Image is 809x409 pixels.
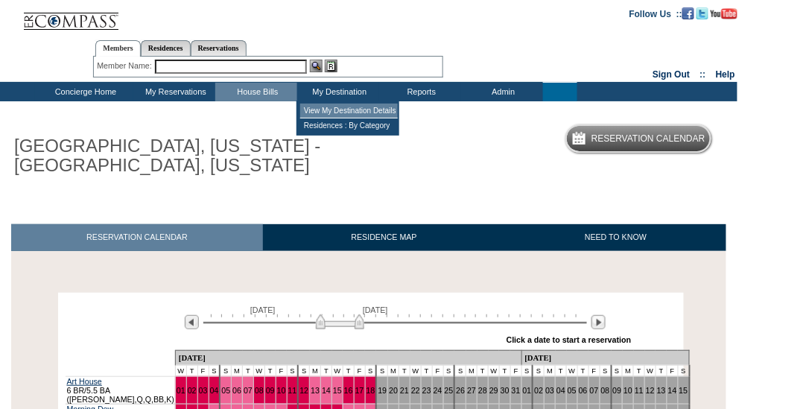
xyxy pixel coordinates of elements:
a: 04 [210,386,219,395]
a: 21 [400,386,409,395]
td: W [645,365,656,376]
td: T [321,365,332,376]
a: Subscribe to our YouTube Channel [711,8,737,17]
td: T [478,365,489,376]
td: [DATE] [521,350,689,365]
td: View My Destination Details [300,104,398,118]
td: Reports [379,83,461,101]
a: Residences [141,40,191,56]
td: M [388,365,399,376]
td: F [354,365,365,376]
a: 17 [355,386,364,395]
td: T [264,365,276,376]
td: T [343,365,354,376]
span: [DATE] [250,305,276,314]
h1: [GEOGRAPHIC_DATA], [US_STATE] - [GEOGRAPHIC_DATA], [US_STATE] [11,133,345,179]
a: 08 [255,386,264,395]
td: F [432,365,443,376]
a: 12 [646,386,655,395]
td: House Bills [215,83,297,101]
td: Concierge Home [35,83,133,101]
td: Admin [461,83,543,101]
a: 13 [657,386,666,395]
a: 14 [668,386,677,395]
td: T [186,365,197,376]
a: 16 [344,386,353,395]
td: S [443,365,454,376]
a: 20 [389,386,398,395]
a: 05 [568,386,577,395]
a: 18 [367,386,375,395]
td: T [499,365,510,376]
td: S [678,365,689,376]
a: Sign Out [653,69,690,80]
a: 01 [177,386,185,395]
td: M [310,365,321,376]
td: S [454,365,466,376]
a: Follow us on Twitter [697,8,708,17]
td: My Destination [297,83,379,101]
td: [DATE] [175,350,521,365]
a: 07 [244,386,253,395]
a: 15 [333,386,342,395]
a: 06 [232,386,241,395]
a: 24 [434,386,442,395]
a: Help [716,69,735,80]
td: Residences : By Category [300,118,398,133]
td: S [600,365,611,376]
a: RESIDENCE MAP [263,224,506,250]
a: 29 [489,386,498,395]
a: 07 [590,386,599,395]
td: S [209,365,220,376]
a: 04 [556,386,565,395]
a: Reservations [191,40,247,56]
img: Next [591,315,606,329]
h5: Reservation Calendar [591,134,705,144]
td: F [197,365,209,376]
div: Member Name: [97,60,154,72]
a: 03 [199,386,208,395]
div: Click a date to start a reservation [507,335,632,344]
td: W [254,365,265,376]
a: Members [95,40,141,57]
img: Follow us on Twitter [697,7,708,19]
a: 10 [277,386,286,395]
td: S [533,365,544,376]
td: T [577,365,588,376]
img: View [310,60,323,72]
a: 19 [378,386,387,395]
td: F [276,365,287,376]
td: S [298,365,309,376]
td: T [656,365,667,376]
td: M [466,365,478,376]
td: S [376,365,387,376]
a: 15 [679,386,688,395]
td: W [175,365,186,376]
td: W [332,365,343,376]
a: 02 [534,386,543,395]
td: 6 BR/5.5 BA ([PERSON_NAME],Q,Q,BB,K) [66,376,176,404]
td: My Reservations [133,83,215,101]
td: S [220,365,231,376]
td: S [287,365,298,376]
a: 06 [579,386,588,395]
a: 03 [545,386,554,395]
a: 14 [322,386,331,395]
a: 09 [613,386,622,395]
a: RESERVATION CALENDAR [11,224,263,250]
span: :: [700,69,706,80]
img: Subscribe to our YouTube Channel [711,8,737,19]
a: 05 [221,386,230,395]
a: 27 [467,386,476,395]
a: 12 [299,386,308,395]
a: 13 [311,386,320,395]
td: M [545,365,556,376]
span: [DATE] [363,305,388,314]
td: T [556,365,567,376]
a: 25 [445,386,454,395]
td: S [365,365,376,376]
a: 22 [411,386,420,395]
td: Follow Us :: [629,7,682,19]
img: Previous [185,315,199,329]
a: 01 [523,386,532,395]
